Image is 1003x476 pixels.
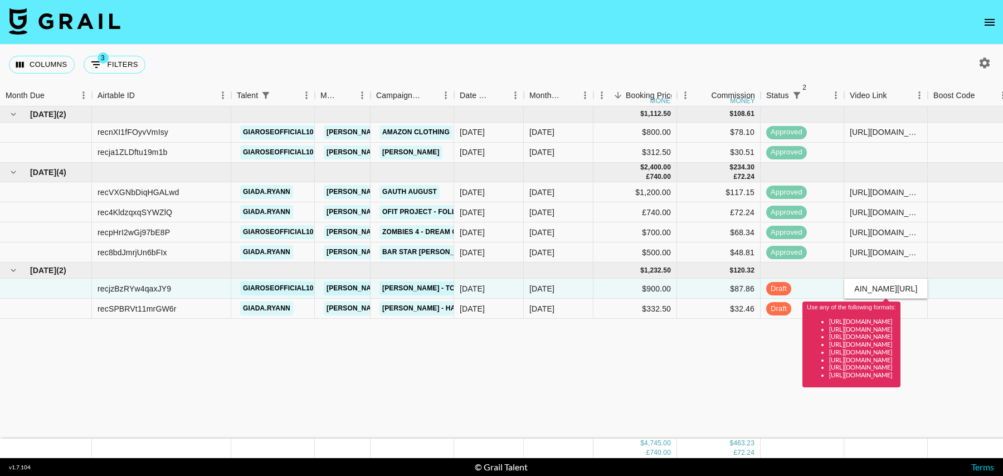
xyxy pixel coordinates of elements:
button: Sort [422,88,437,103]
div: $ [640,439,644,448]
div: $332.50 [593,299,677,319]
div: Jul '25 [529,127,554,138]
div: Manager [320,85,338,106]
div: $ [640,163,644,172]
div: Airtable ID [92,85,231,106]
button: Sort [338,88,354,103]
button: Sort [561,88,577,103]
div: Talent [237,85,258,106]
div: 1 active filter [258,88,274,103]
span: ( 2 ) [56,109,66,120]
button: Menu [677,87,694,104]
button: Sort [45,88,60,103]
li: [URL][DOMAIN_NAME] [829,325,896,333]
div: £ [646,172,650,182]
a: [PERSON_NAME][EMAIL_ADDRESS][DOMAIN_NAME] [324,125,505,139]
div: Month Due [6,85,45,106]
button: hide children [6,106,21,122]
div: 20/08/2025 [460,227,485,238]
div: 17/06/2025 [460,127,485,138]
button: Show filters [258,88,274,103]
div: https://www.instagram.com/reel/DL-soDEBJ5_/?igsh=MW4xcXU5YTczbWQ2ZQ== [850,127,922,138]
div: Video Link [850,85,887,106]
button: Menu [75,87,92,104]
div: 2 active filters [789,88,805,103]
a: [PERSON_NAME][EMAIL_ADDRESS][DOMAIN_NAME] [324,185,505,199]
div: $500.00 [593,242,677,263]
a: Ofit Project - Follow Me Sound Promo [379,205,537,219]
div: © Grail Talent [475,462,528,473]
div: 25/08/2025 [460,207,485,218]
div: Manager [315,85,371,106]
button: Menu [827,87,844,104]
span: 3 [98,52,109,64]
span: ( 2 ) [56,265,66,276]
button: Menu [215,87,231,104]
div: 01/09/2025 [460,303,485,314]
div: 120.32 [733,266,754,275]
a: Zombies 4 - Dream Come True [379,225,496,239]
div: rec4KldzqxqSYWZlQ [98,207,172,218]
a: giaroseofficial10 [240,145,317,159]
a: [PERSON_NAME][EMAIL_ADDRESS][DOMAIN_NAME] [324,245,505,259]
div: v 1.7.104 [9,464,31,471]
div: money [730,98,755,104]
li: [URL][DOMAIN_NAME] [829,363,896,371]
div: Aug '25 [529,207,554,218]
button: Sort [805,88,820,103]
div: Status [761,85,844,106]
div: 1,232.50 [644,266,671,275]
button: hide children [6,263,21,278]
button: hide children [6,164,21,180]
div: $68.34 [677,222,761,242]
div: 463.23 [733,439,754,448]
span: approved [766,227,807,238]
button: Sort [274,88,289,103]
button: Sort [610,88,626,103]
div: 740.00 [650,172,671,182]
div: Month Due [524,85,593,106]
a: [PERSON_NAME][EMAIL_ADDRESS][DOMAIN_NAME] [324,302,505,315]
a: [PERSON_NAME] - hardheaded [379,302,497,315]
a: Terms [971,462,994,472]
span: [DATE] [30,109,56,120]
div: $87.86 [677,279,761,299]
div: $ [640,109,644,119]
div: Month Due [529,85,561,106]
div: 19/06/2025 [460,147,485,158]
div: $30.51 [677,143,761,163]
span: 2 [799,82,810,93]
span: approved [766,247,807,258]
button: Sort [491,88,507,103]
div: https://www.tiktok.com/@giada.ryann/video/7543290526083124535?_r=1&_t=ZT-8zELjaTA0Yx [850,187,922,198]
div: $900.00 [593,279,677,299]
div: £ [733,448,737,458]
button: Menu [298,87,315,104]
a: giada.ryann [240,245,293,259]
div: 06/08/2025 [460,187,485,198]
a: giada.ryann [240,205,293,219]
button: Sort [975,88,991,103]
a: giada.ryann [240,302,293,315]
span: [DATE] [30,265,56,276]
div: https://www.tiktok.com/@giada.ryann/video/7542995539978112270?_r=1&_t=ZT-8zD0eyMP23q [850,247,922,258]
a: Gauth August [379,185,440,199]
div: £ [646,448,650,458]
a: Amazon Clothing [379,125,452,139]
div: $ [640,266,644,275]
div: Date Created [460,85,491,106]
div: $1,200.00 [593,182,677,202]
div: Date Created [454,85,524,106]
div: Video Link [844,85,928,106]
a: giaroseofficial10 [240,125,317,139]
div: Airtable ID [98,85,135,106]
div: $ [730,439,734,448]
div: Aug '25 [529,227,554,238]
div: 72.24 [737,448,754,458]
div: 4,745.00 [644,439,671,448]
button: Menu [437,87,454,104]
div: 2,400.00 [644,163,671,172]
div: money [650,98,675,104]
button: Select columns [9,56,75,74]
div: $32.46 [677,299,761,319]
